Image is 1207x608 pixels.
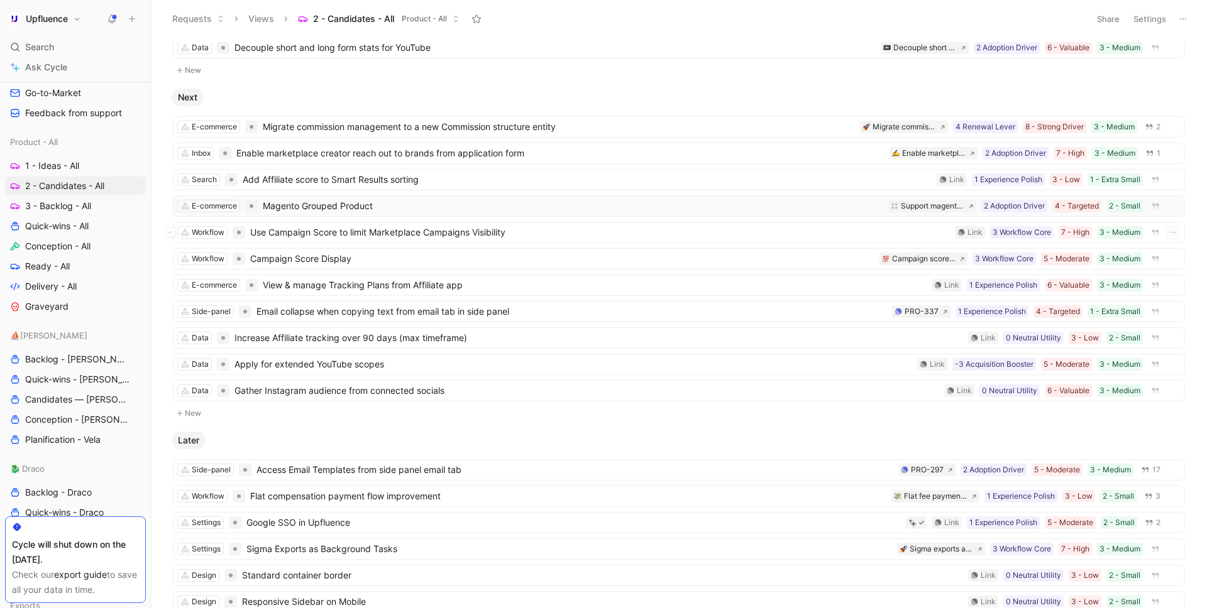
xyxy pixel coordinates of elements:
[1142,516,1163,529] button: 2
[192,41,209,54] div: Data
[5,58,146,77] a: Ask Cycle
[5,410,146,429] a: Conception - [PERSON_NAME]
[10,462,45,475] span: 🐉 Draco
[1061,226,1089,239] div: 7 - High
[1047,41,1089,54] div: 6 - Valuable
[292,9,465,28] button: 2 - Candidates - AllProduct - All
[172,406,1186,421] button: New
[944,279,959,291] div: Link
[1109,595,1140,608] div: 2 - Small
[246,541,892,556] span: Sigma Exports as Background Tasks
[1006,332,1061,344] div: 0 Neutral Utility
[904,490,967,502] div: Flat fee payment flow improvement
[1100,279,1140,291] div: 3 - Medium
[985,147,1046,160] div: 2 Adoption Driver
[882,255,890,263] img: 💯
[25,60,67,75] span: Ask Cycle
[5,156,146,175] a: 1 - Ideas - All
[5,503,146,522] a: Quick-wins - Draco
[192,252,224,265] div: Workflow
[192,121,237,133] div: E-commerce
[1152,466,1160,474] span: 17
[956,121,1015,133] div: 4 Renewal Lever
[1071,595,1099,608] div: 3 - Low
[1065,490,1093,502] div: 3 - Low
[25,220,89,232] span: Quick-wins - All
[192,516,221,529] div: Settings
[8,13,21,25] img: Upfluence
[975,252,1033,265] div: 3 Workflow Core
[192,358,209,371] div: Data
[969,279,1037,291] div: 1 Experience Polish
[1100,41,1140,54] div: 3 - Medium
[234,383,939,398] span: Gather Instagram audience from connected socials
[192,490,224,502] div: Workflow
[5,459,146,562] div: 🐉 DracoBacklog - DracoQuick-wins - DracoConception - DracoPlanification - Draco
[987,490,1055,502] div: 1 Experience Polish
[10,136,58,148] span: Product - All
[5,237,146,256] a: Conception - All
[5,84,146,102] a: Go-to-Market
[25,413,130,426] span: Conception - [PERSON_NAME]
[1155,492,1160,500] span: 3
[192,569,216,582] div: Design
[981,595,996,608] div: Link
[25,87,81,99] span: Go-to-Market
[192,305,231,318] div: Side-panel
[25,373,130,386] span: Quick-wins - [PERSON_NAME]
[173,274,1185,296] a: E-commerceView & manage Tracking Plans from Affiliate app3 - Medium6 - Valuable1 Experience Polis...
[25,200,91,212] span: 3 - Backlog - All
[1109,569,1140,582] div: 2 - Small
[949,173,964,186] div: Link
[192,173,217,186] div: Search
[5,483,146,502] a: Backlog - Draco
[172,63,1186,78] button: New
[234,357,912,372] span: Apply for extended YouTube scopes
[236,146,885,161] span: Enable marketplace creator reach out to brands from application form
[1091,10,1125,28] button: Share
[173,565,1185,586] a: DesignStandard container border2 - Small3 - Low0 Neutral UtilityLink
[192,147,211,160] div: Inbox
[1100,543,1140,555] div: 3 - Medium
[246,515,901,530] span: Google SSO in Upfluence
[243,172,932,187] span: Add Affiliate score to Smart Results sorting
[172,432,206,449] button: Later
[1090,464,1131,476] div: 3 - Medium
[1071,569,1099,582] div: 3 - Low
[1156,519,1160,526] span: 2
[234,330,963,345] span: Increase Affiliate tracking over 90 days (max timeframe)
[1056,147,1084,160] div: 7 - High
[192,226,224,239] div: Workflow
[981,332,996,344] div: Link
[54,569,107,580] a: export guide
[173,195,1185,217] a: E-commerceMagento Grouped Product2 - Small4 - Targeted2 Adoption DriverSupport magento grouped pr...
[5,38,146,57] div: Search
[1143,146,1163,160] button: 1
[5,297,146,316] a: Graveyard
[1100,226,1140,239] div: 3 - Medium
[873,121,936,133] div: Migrate commission rate at tracking plan and orders level
[1006,595,1061,608] div: 0 Neutral Utility
[5,430,146,449] a: Planification - Vela
[963,464,1024,476] div: 2 Adoption Driver
[5,197,146,215] a: 3 - Backlog - All
[173,222,1185,243] a: WorkflowUse Campaign Score to limit Marketplace Campaigns Visibility3 - Medium7 - High3 Workflow ...
[173,538,1185,560] a: SettingsSigma Exports as Background Tasks3 - Medium7 - High3 Workflow Core🚀Sigma exports as backg...
[892,149,900,157] img: ✍️
[256,304,887,319] span: Email collapse when copying text from email tab in side panel
[25,486,92,499] span: Backlog - Draco
[993,543,1051,555] div: 3 Workflow Core
[5,104,146,122] a: Feedback from support
[167,89,1191,421] div: NextNew
[25,353,130,366] span: Backlog - [PERSON_NAME]
[1128,10,1172,28] button: Settings
[1036,305,1080,318] div: 4 - Targeted
[173,37,1185,58] a: DataDecouple short and long form stats for YouTube3 - Medium6 - Valuable2 Adoption Driver📼Decoupl...
[1142,120,1163,134] button: 2
[25,280,77,293] span: Delivery - All
[902,147,966,160] div: Enable marketplace creator reach out to brands from application form
[901,200,964,212] div: Support magento grouped product
[1109,200,1140,212] div: 2 - Small
[1103,516,1135,529] div: 2 - Small
[242,568,963,583] span: Standard container border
